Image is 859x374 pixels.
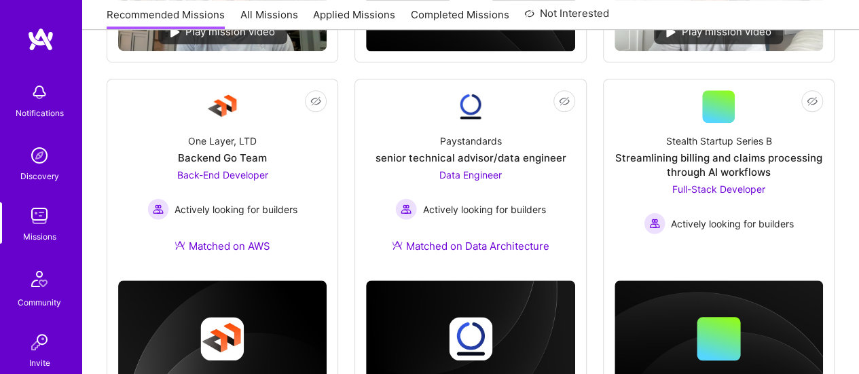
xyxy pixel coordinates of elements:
img: Ateam Purple Icon [175,240,185,250]
img: play [666,26,676,37]
a: Completed Missions [411,7,509,30]
div: Discovery [20,169,59,183]
div: Matched on AWS [175,239,270,253]
div: Streamlining billing and claims processing through AI workflows [615,151,823,179]
div: Paystandards [439,134,501,148]
img: Ateam Purple Icon [392,240,403,250]
img: play [170,26,180,37]
div: Missions [23,229,56,244]
a: Not Interested [524,5,609,30]
span: Data Engineer [439,169,502,181]
img: teamwork [26,202,53,229]
a: Applied Missions [313,7,395,30]
a: Stealth Startup Series BStreamlining billing and claims processing through AI workflowsFull-Stack... [615,90,823,238]
img: Company logo [201,317,244,360]
div: Community [18,295,61,310]
img: Company logo [449,317,492,360]
i: icon EyeClosed [559,96,570,107]
img: Actively looking for builders [147,198,169,220]
img: bell [26,79,53,106]
a: Company LogoPaystandardssenior technical advisor/data engineerData Engineer Actively looking for ... [366,90,574,269]
img: Invite [26,329,53,356]
img: discovery [26,142,53,169]
span: Actively looking for builders [422,202,545,217]
div: Stealth Startup Series B [665,134,771,148]
div: Notifications [16,106,64,120]
div: Play mission video [654,19,783,44]
a: Recommended Missions [107,7,225,30]
i: icon EyeClosed [310,96,321,107]
a: Company LogoOne Layer, LTDBackend Go TeamBack-End Developer Actively looking for buildersActively... [118,90,327,269]
span: Actively looking for builders [671,217,794,231]
img: Company Logo [206,90,239,123]
img: Community [23,263,56,295]
a: All Missions [240,7,298,30]
div: Backend Go Team [178,151,267,165]
img: logo [27,27,54,52]
div: One Layer, LTD [188,134,257,148]
img: Actively looking for builders [644,212,665,234]
div: Matched on Data Architecture [392,239,549,253]
span: Full-Stack Developer [672,183,765,195]
i: icon EyeClosed [807,96,818,107]
img: Actively looking for builders [395,198,417,220]
img: Company Logo [454,90,487,123]
span: Back-End Developer [177,169,268,181]
div: Invite [29,356,50,370]
div: senior technical advisor/data engineer [375,151,566,165]
div: Play mission video [158,19,287,44]
span: Actively looking for builders [175,202,297,217]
